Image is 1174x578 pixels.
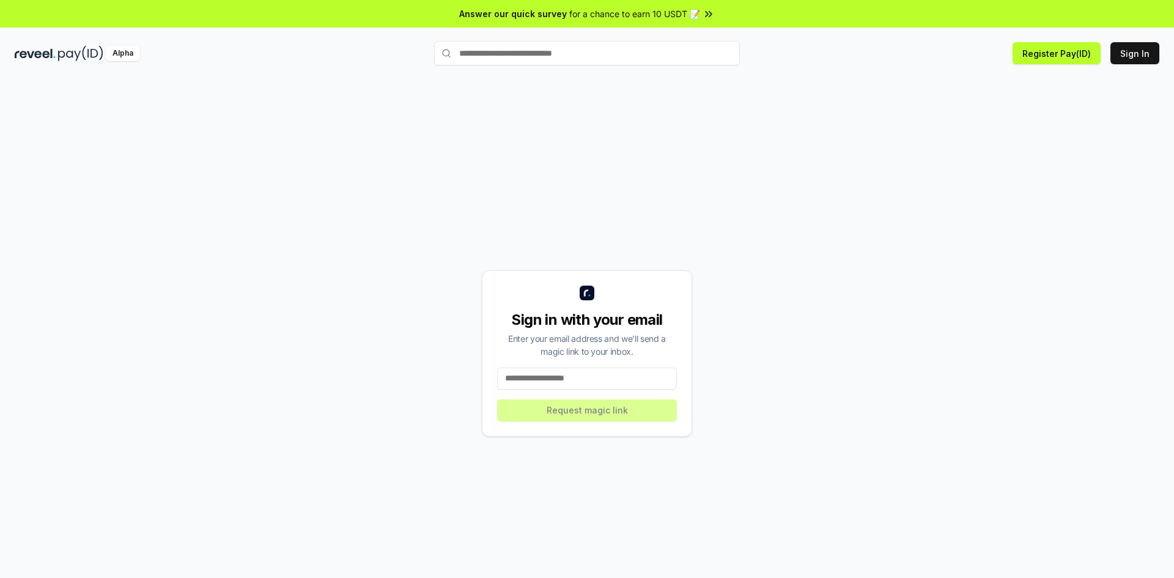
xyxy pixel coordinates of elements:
button: Register Pay(ID) [1013,42,1101,64]
img: pay_id [58,46,103,61]
img: reveel_dark [15,46,56,61]
img: logo_small [580,286,594,300]
div: Alpha [106,46,140,61]
div: Enter your email address and we’ll send a magic link to your inbox. [497,332,677,358]
div: Sign in with your email [497,310,677,330]
span: Answer our quick survey [459,7,567,20]
button: Sign In [1110,42,1159,64]
span: for a chance to earn 10 USDT 📝 [569,7,700,20]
